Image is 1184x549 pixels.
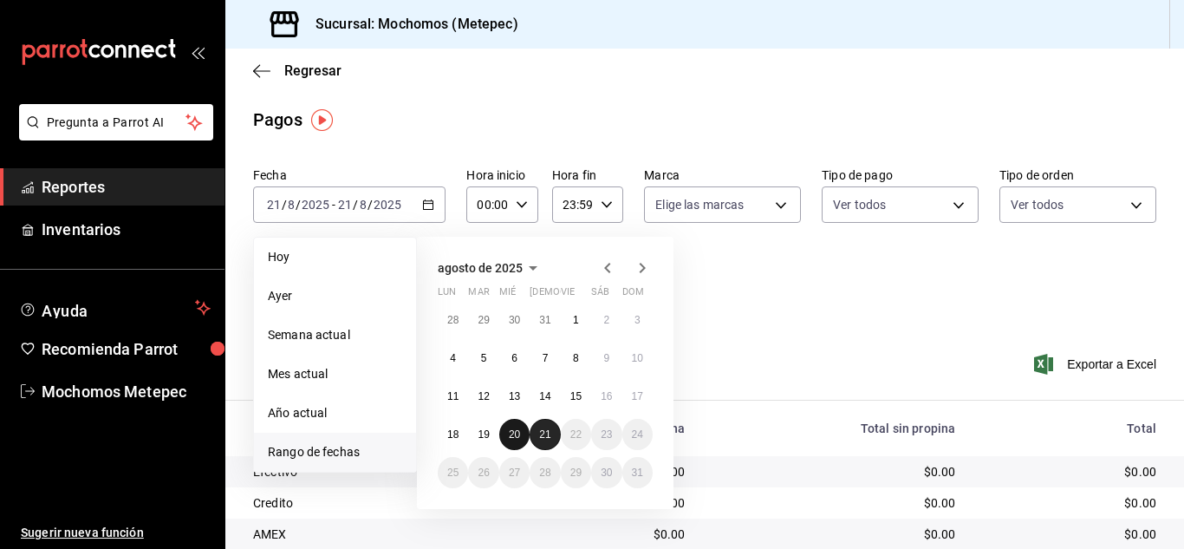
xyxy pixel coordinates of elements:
[296,198,301,212] span: /
[42,297,188,318] span: Ayuda
[481,352,487,364] abbr: 5 de agosto de 2025
[373,198,402,212] input: ----
[543,352,549,364] abbr: 7 de agosto de 2025
[19,104,213,141] button: Pregunta a Parrot AI
[999,169,1156,181] label: Tipo de orden
[284,62,342,79] span: Regresar
[468,457,498,488] button: 26 de agosto de 2025
[253,169,446,181] label: Fecha
[478,428,489,441] abbr: 19 de agosto de 2025
[287,198,296,212] input: --
[438,381,468,412] button: 11 de agosto de 2025
[712,422,955,435] div: Total sin propina
[530,286,632,304] abbr: jueves
[552,169,623,181] label: Hora fin
[712,526,955,543] div: $0.00
[302,14,518,35] h3: Sucursal: Mochomos (Metepec)
[655,196,744,213] span: Elige las marcas
[561,304,591,336] button: 1 de agosto de 2025
[438,258,543,278] button: agosto de 2025
[42,175,211,199] span: Reportes
[539,467,550,479] abbr: 28 de agosto de 2025
[47,114,186,132] span: Pregunta a Parrot AI
[359,198,368,212] input: --
[499,419,530,450] button: 20 de agosto de 2025
[21,524,211,542] span: Sugerir nueva función
[268,326,402,344] span: Semana actual
[983,422,1156,435] div: Total
[712,494,955,512] div: $0.00
[632,352,643,364] abbr: 10 de agosto de 2025
[634,314,641,326] abbr: 3 de agosto de 2025
[438,343,468,374] button: 4 de agosto de 2025
[573,314,579,326] abbr: 1 de agosto de 2025
[632,467,643,479] abbr: 31 de agosto de 2025
[530,419,560,450] button: 21 de agosto de 2025
[591,457,621,488] button: 30 de agosto de 2025
[42,337,211,361] span: Recomienda Parrot
[632,390,643,402] abbr: 17 de agosto de 2025
[468,286,489,304] abbr: martes
[570,428,582,441] abbr: 22 de agosto de 2025
[570,467,582,479] abbr: 29 de agosto de 2025
[561,457,591,488] button: 29 de agosto de 2025
[603,314,609,326] abbr: 2 de agosto de 2025
[282,198,287,212] span: /
[601,428,612,441] abbr: 23 de agosto de 2025
[644,169,801,181] label: Marca
[822,169,979,181] label: Tipo de pago
[42,218,211,241] span: Inventarios
[570,390,582,402] abbr: 15 de agosto de 2025
[509,467,520,479] abbr: 27 de agosto de 2025
[603,352,609,364] abbr: 9 de agosto de 2025
[438,457,468,488] button: 25 de agosto de 2025
[509,390,520,402] abbr: 13 de agosto de 2025
[530,457,560,488] button: 28 de agosto de 2025
[12,126,213,144] a: Pregunta a Parrot AI
[268,287,402,305] span: Ayer
[368,198,373,212] span: /
[499,457,530,488] button: 27 de agosto de 2025
[983,526,1156,543] div: $0.00
[561,343,591,374] button: 8 de agosto de 2025
[573,352,579,364] abbr: 8 de agosto de 2025
[499,381,530,412] button: 13 de agosto de 2025
[268,365,402,383] span: Mes actual
[268,248,402,266] span: Hoy
[447,467,459,479] abbr: 25 de agosto de 2025
[550,526,685,543] div: $0.00
[530,304,560,336] button: 31 de julio de 2025
[499,304,530,336] button: 30 de julio de 2025
[539,390,550,402] abbr: 14 de agosto de 2025
[561,381,591,412] button: 15 de agosto de 2025
[530,381,560,412] button: 14 de agosto de 2025
[353,198,358,212] span: /
[712,463,955,480] div: $0.00
[622,304,653,336] button: 3 de agosto de 2025
[478,467,489,479] abbr: 26 de agosto de 2025
[632,428,643,441] abbr: 24 de agosto de 2025
[622,286,644,304] abbr: domingo
[539,428,550,441] abbr: 21 de agosto de 2025
[447,428,459,441] abbr: 18 de agosto de 2025
[539,314,550,326] abbr: 31 de julio de 2025
[253,107,303,133] div: Pagos
[253,526,523,543] div: AMEX
[466,169,537,181] label: Hora inicio
[332,198,335,212] span: -
[311,109,333,131] img: Tooltip marker
[468,419,498,450] button: 19 de agosto de 2025
[438,419,468,450] button: 18 de agosto de 2025
[468,343,498,374] button: 5 de agosto de 2025
[447,390,459,402] abbr: 11 de agosto de 2025
[983,463,1156,480] div: $0.00
[591,419,621,450] button: 23 de agosto de 2025
[337,198,353,212] input: --
[268,443,402,461] span: Rango de fechas
[622,343,653,374] button: 10 de agosto de 2025
[833,196,886,213] span: Ver todos
[268,404,402,422] span: Año actual
[509,428,520,441] abbr: 20 de agosto de 2025
[438,286,456,304] abbr: lunes
[1038,354,1156,375] span: Exportar a Excel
